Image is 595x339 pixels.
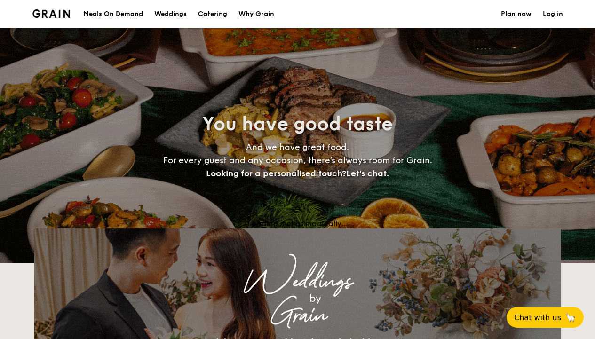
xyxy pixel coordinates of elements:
[507,307,584,328] button: Chat with us🦙
[346,168,389,179] span: Let's chat.
[32,9,71,18] img: Grain
[514,313,561,322] span: Chat with us
[32,9,71,18] a: Logotype
[34,219,561,228] div: Loading menus magically...
[117,307,478,324] div: Grain
[565,312,576,323] span: 🦙
[152,290,478,307] div: by
[117,273,478,290] div: Weddings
